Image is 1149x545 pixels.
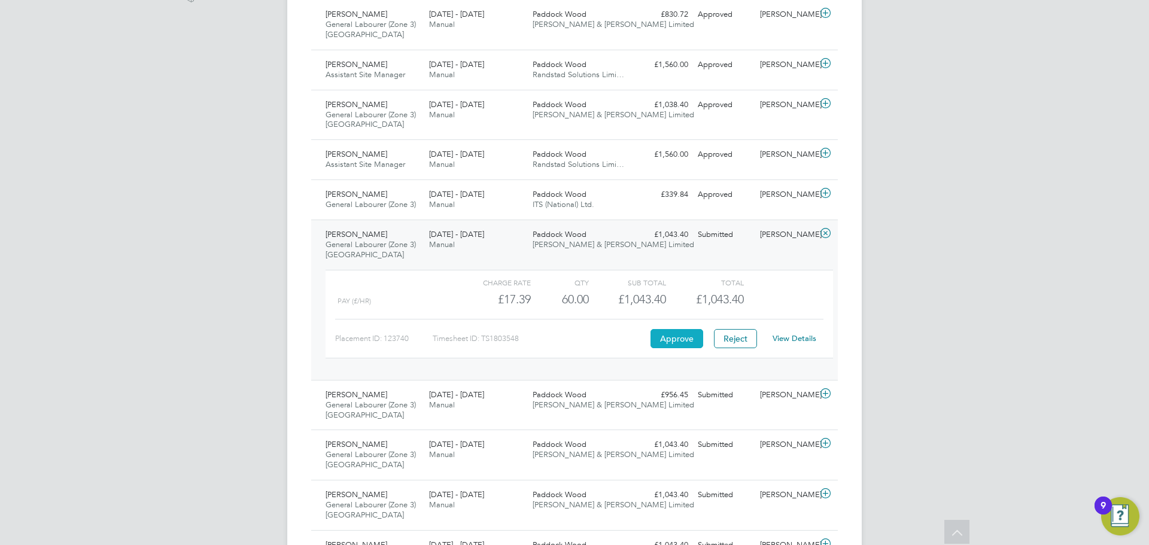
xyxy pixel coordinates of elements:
[533,69,624,80] span: Randstad Solutions Limi…
[533,99,586,109] span: Paddock Wood
[326,389,387,400] span: [PERSON_NAME]
[651,329,703,348] button: Approve
[454,275,531,290] div: Charge rate
[335,329,433,348] div: Placement ID: 123740
[533,400,694,410] span: [PERSON_NAME] & [PERSON_NAME] Limited
[631,435,693,455] div: £1,043.40
[429,159,455,169] span: Manual
[429,19,455,29] span: Manual
[533,19,694,29] span: [PERSON_NAME] & [PERSON_NAME] Limited
[696,292,744,306] span: £1,043.40
[326,19,416,39] span: General Labourer (Zone 3) [GEOGRAPHIC_DATA]
[755,485,817,505] div: [PERSON_NAME]
[631,485,693,505] div: £1,043.40
[429,449,455,459] span: Manual
[326,199,416,209] span: General Labourer (Zone 3)
[533,439,586,449] span: Paddock Wood
[429,400,455,410] span: Manual
[429,389,484,400] span: [DATE] - [DATE]
[531,290,589,309] div: 60.00
[693,225,755,245] div: Submitted
[531,275,589,290] div: QTY
[533,229,586,239] span: Paddock Wood
[1101,506,1106,521] div: 9
[533,199,594,209] span: ITS (National) Ltd.
[429,239,455,249] span: Manual
[631,5,693,25] div: £830.72
[433,329,648,348] div: Timesheet ID: TS1803548
[326,239,416,260] span: General Labourer (Zone 3) [GEOGRAPHIC_DATA]
[429,59,484,69] span: [DATE] - [DATE]
[429,189,484,199] span: [DATE] - [DATE]
[755,435,817,455] div: [PERSON_NAME]
[533,489,586,500] span: Paddock Wood
[631,185,693,205] div: £339.84
[429,489,484,500] span: [DATE] - [DATE]
[533,149,586,159] span: Paddock Wood
[693,95,755,115] div: Approved
[429,99,484,109] span: [DATE] - [DATE]
[533,449,694,459] span: [PERSON_NAME] & [PERSON_NAME] Limited
[631,385,693,405] div: £956.45
[326,489,387,500] span: [PERSON_NAME]
[326,229,387,239] span: [PERSON_NAME]
[326,189,387,199] span: [PERSON_NAME]
[533,9,586,19] span: Paddock Wood
[454,290,531,309] div: £17.39
[326,69,405,80] span: Assistant Site Manager
[533,159,624,169] span: Randstad Solutions Limi…
[1101,497,1139,535] button: Open Resource Center, 9 new notifications
[693,145,755,165] div: Approved
[429,109,455,120] span: Manual
[326,500,416,520] span: General Labourer (Zone 3) [GEOGRAPHIC_DATA]
[326,109,416,130] span: General Labourer (Zone 3) [GEOGRAPHIC_DATA]
[755,225,817,245] div: [PERSON_NAME]
[631,55,693,75] div: £1,560.00
[429,199,455,209] span: Manual
[755,185,817,205] div: [PERSON_NAME]
[631,145,693,165] div: £1,560.00
[631,95,693,115] div: £1,038.40
[326,159,405,169] span: Assistant Site Manager
[773,333,816,343] a: View Details
[429,69,455,80] span: Manual
[429,500,455,510] span: Manual
[693,5,755,25] div: Approved
[755,385,817,405] div: [PERSON_NAME]
[589,275,666,290] div: Sub Total
[693,435,755,455] div: Submitted
[589,290,666,309] div: £1,043.40
[533,500,694,510] span: [PERSON_NAME] & [PERSON_NAME] Limited
[755,5,817,25] div: [PERSON_NAME]
[533,239,694,249] span: [PERSON_NAME] & [PERSON_NAME] Limited
[631,225,693,245] div: £1,043.40
[326,9,387,19] span: [PERSON_NAME]
[693,385,755,405] div: Submitted
[326,149,387,159] span: [PERSON_NAME]
[338,297,371,305] span: PAY (£/HR)
[326,449,416,470] span: General Labourer (Zone 3) [GEOGRAPHIC_DATA]
[714,329,757,348] button: Reject
[429,9,484,19] span: [DATE] - [DATE]
[755,55,817,75] div: [PERSON_NAME]
[326,99,387,109] span: [PERSON_NAME]
[755,145,817,165] div: [PERSON_NAME]
[533,109,694,120] span: [PERSON_NAME] & [PERSON_NAME] Limited
[429,439,484,449] span: [DATE] - [DATE]
[693,185,755,205] div: Approved
[326,439,387,449] span: [PERSON_NAME]
[533,59,586,69] span: Paddock Wood
[666,275,743,290] div: Total
[693,485,755,505] div: Submitted
[533,189,586,199] span: Paddock Wood
[429,149,484,159] span: [DATE] - [DATE]
[429,229,484,239] span: [DATE] - [DATE]
[693,55,755,75] div: Approved
[326,400,416,420] span: General Labourer (Zone 3) [GEOGRAPHIC_DATA]
[326,59,387,69] span: [PERSON_NAME]
[533,389,586,400] span: Paddock Wood
[755,95,817,115] div: [PERSON_NAME]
